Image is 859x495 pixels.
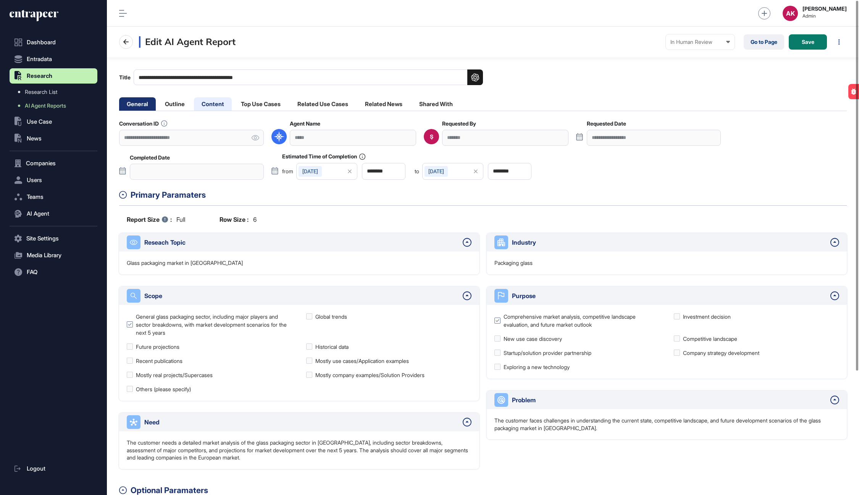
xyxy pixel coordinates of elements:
div: Scope [144,291,459,300]
button: Media Library [10,248,97,263]
div: New use case discovery [504,335,562,343]
span: Site Settings [26,235,59,242]
label: Estimated Time of Completion [282,153,365,160]
p: The customer needs a detailed market analysis of the glass packaging sector in [GEOGRAPHIC_DATA],... [127,439,471,461]
div: Competitive landscape [683,335,737,343]
button: Companies [10,156,97,171]
button: Users [10,173,97,188]
div: General glass packaging sector, including major players and sector breakdowns, with market develo... [136,313,292,337]
button: AI Agent [10,206,97,221]
div: Ş [430,134,433,140]
a: Dashboard [10,35,97,50]
div: Company strategy development [683,349,759,357]
p: Packaging glass [494,259,533,267]
button: News [10,131,97,146]
b: Report Size : [127,215,172,224]
span: to [415,169,419,174]
span: Use Case [27,119,52,125]
label: Completed Date [130,155,170,161]
div: [DATE] [425,166,448,177]
li: Top Use Cases [233,97,288,111]
p: Glass packaging market in [GEOGRAPHIC_DATA] [127,259,243,267]
li: Related Use Cases [290,97,356,111]
li: General [119,97,156,111]
span: Logout [27,466,45,472]
span: Save [802,39,814,45]
label: Conversation ID [119,120,167,127]
span: Admin [802,13,847,19]
div: Purpose [512,291,827,300]
input: Title [134,69,483,85]
div: Future projections [136,343,179,351]
a: Logout [10,461,97,476]
b: Row Size : [220,215,249,224]
span: News [27,135,42,142]
div: 6 [220,215,257,224]
div: Primary Paramaters [131,189,847,201]
div: Need [144,418,459,427]
label: Requested Date [587,121,626,127]
li: Content [194,97,232,111]
button: Save [789,34,827,50]
a: Go to Page [744,34,784,50]
li: Related News [357,97,410,111]
div: Recent publications [136,357,182,365]
div: Investment decision [683,313,731,321]
span: AI Agent [27,211,49,217]
button: Teams [10,189,97,205]
div: Industry [512,238,827,247]
div: Historical data [315,343,349,351]
div: Problem [512,395,827,405]
p: The customer faces challenges in understanding the current state, competitive landscape, and futu... [494,417,839,432]
button: Use Case [10,114,97,129]
label: Title [119,69,483,85]
div: Exploring a new technology [504,363,570,371]
span: FAQ [27,269,37,275]
button: Research [10,68,97,84]
button: AK [783,6,798,21]
div: In Human Review [670,39,730,45]
div: Mostly real projects/Supercases [136,371,213,379]
li: Outline [157,97,192,111]
div: [DATE] [299,166,322,177]
a: Research List [13,85,97,99]
div: Others (please specify) [136,385,191,393]
h3: Edit AI Agent Report [139,36,236,48]
a: AI Agent Reports [13,99,97,113]
div: Comprehensive market analysis, competitive landscape evaluation, and future market outlook [504,313,660,329]
button: FAQ [10,264,97,280]
div: Global trends [315,313,347,321]
button: Entradata [10,52,97,67]
label: Requested By [442,121,476,127]
div: Startup/solution provider partnership [504,349,591,357]
span: Research List [25,89,57,95]
strong: [PERSON_NAME] [802,6,847,12]
button: Site Settings [10,231,97,246]
div: Reseach Topic [144,238,459,247]
span: Media Library [27,252,61,258]
span: Dashboard [27,39,56,45]
span: Research [27,73,52,79]
div: Mostly company examples/Solution Providers [315,371,425,379]
div: full [127,215,185,224]
span: Users [27,177,42,183]
li: Shared With [412,97,460,111]
label: Agent Name [290,121,320,127]
span: AI Agent Reports [25,103,66,109]
span: Companies [26,160,56,166]
span: from [282,169,293,174]
span: Teams [27,194,44,200]
span: Entradata [27,56,52,62]
div: Mostly use cases/Application examples [315,357,409,365]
